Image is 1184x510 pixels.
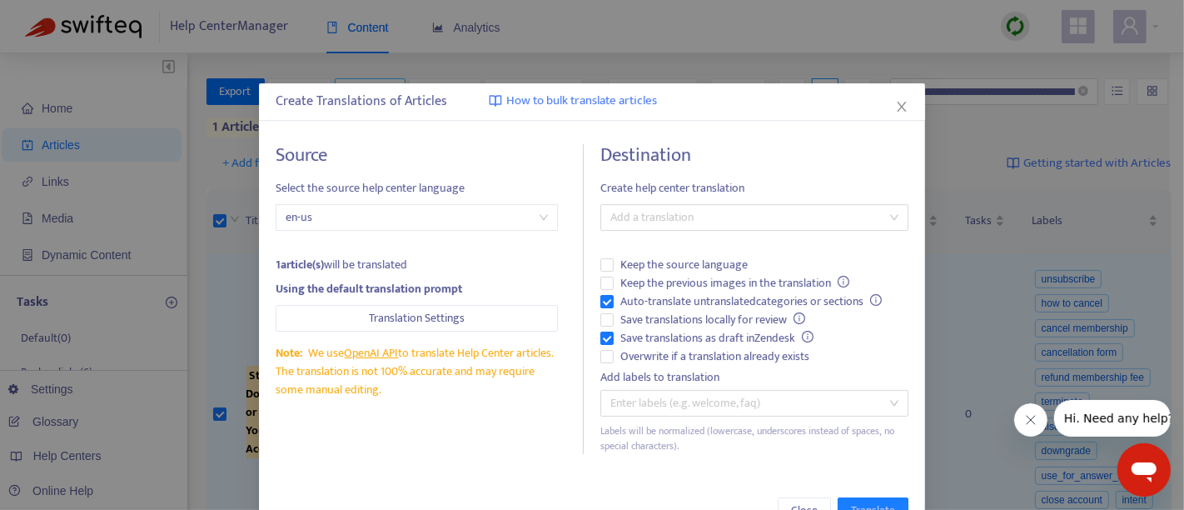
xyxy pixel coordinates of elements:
div: We use to translate Help Center articles. The translation is not 100% accurate and may require so... [276,344,558,399]
iframe: Button to launch messaging window [1117,443,1171,497]
a: OpenAI API [345,343,399,362]
span: Create help center translation [600,179,908,197]
span: info-circle [793,312,805,324]
div: will be translated [276,256,558,274]
div: Using the default translation prompt [276,280,558,298]
span: info-circle [838,276,849,287]
span: Note: [276,343,302,362]
div: Create Translations of Articles [276,92,908,112]
span: Overwrite if a translation already exists [614,347,816,366]
button: Translation Settings [276,305,558,332]
img: image-link [489,94,502,107]
span: Auto-translate untranslated categories or sections [614,292,888,311]
div: Labels will be normalized (lowercase, underscores instead of spaces, no special characters). [600,423,908,455]
button: Close [893,97,911,116]
span: Keep the source language [614,256,754,274]
span: info-circle [870,294,882,306]
div: Add labels to translation [600,368,908,387]
iframe: Close message [1014,403,1047,437]
span: close [895,100,908,113]
strong: 1 article(s) [276,255,324,274]
a: How to bulk translate articles [489,92,657,111]
span: info-circle [802,331,813,342]
span: Hi. Need any help? [10,12,120,25]
span: Save translations locally for review [614,311,812,329]
iframe: Message from company [1054,400,1171,437]
h4: Source [276,144,558,167]
span: Keep the previous images in the translation [614,274,856,292]
span: en-us [286,205,548,230]
h4: Destination [600,144,908,167]
span: Save translations as draft in Zendesk [614,329,820,347]
span: How to bulk translate articles [506,92,657,111]
span: Select the source help center language [276,179,558,197]
span: Translation Settings [369,309,465,327]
